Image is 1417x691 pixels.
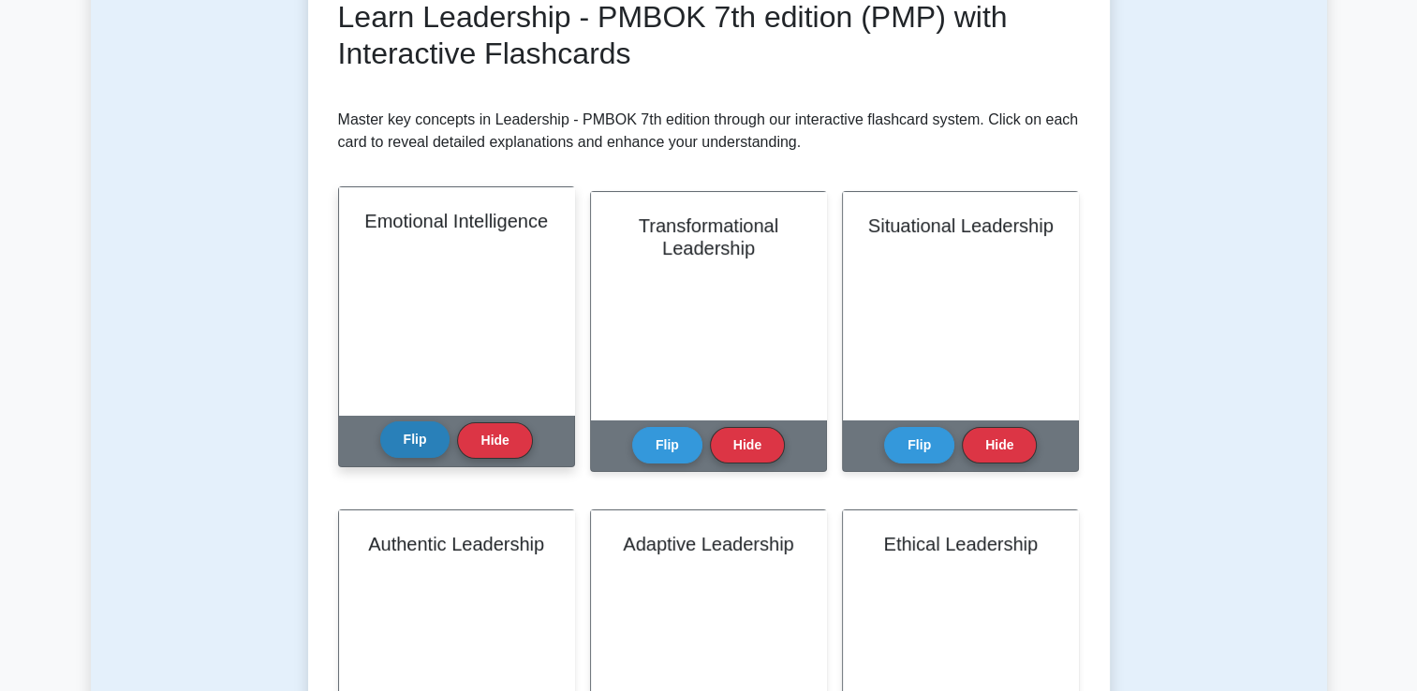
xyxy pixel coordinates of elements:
[710,427,785,463] button: Hide
[962,427,1037,463] button: Hide
[884,427,954,463] button: Flip
[457,422,532,459] button: Hide
[865,214,1055,237] h2: Situational Leadership
[380,421,450,458] button: Flip
[362,533,552,555] h2: Authentic Leadership
[865,533,1055,555] h2: Ethical Leadership
[362,210,552,232] h2: Emotional Intelligence
[613,533,804,555] h2: Adaptive Leadership
[338,109,1080,154] p: Master key concepts in Leadership - PMBOK 7th edition through our interactive flashcard system. C...
[613,214,804,259] h2: Transformational Leadership
[632,427,702,463] button: Flip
